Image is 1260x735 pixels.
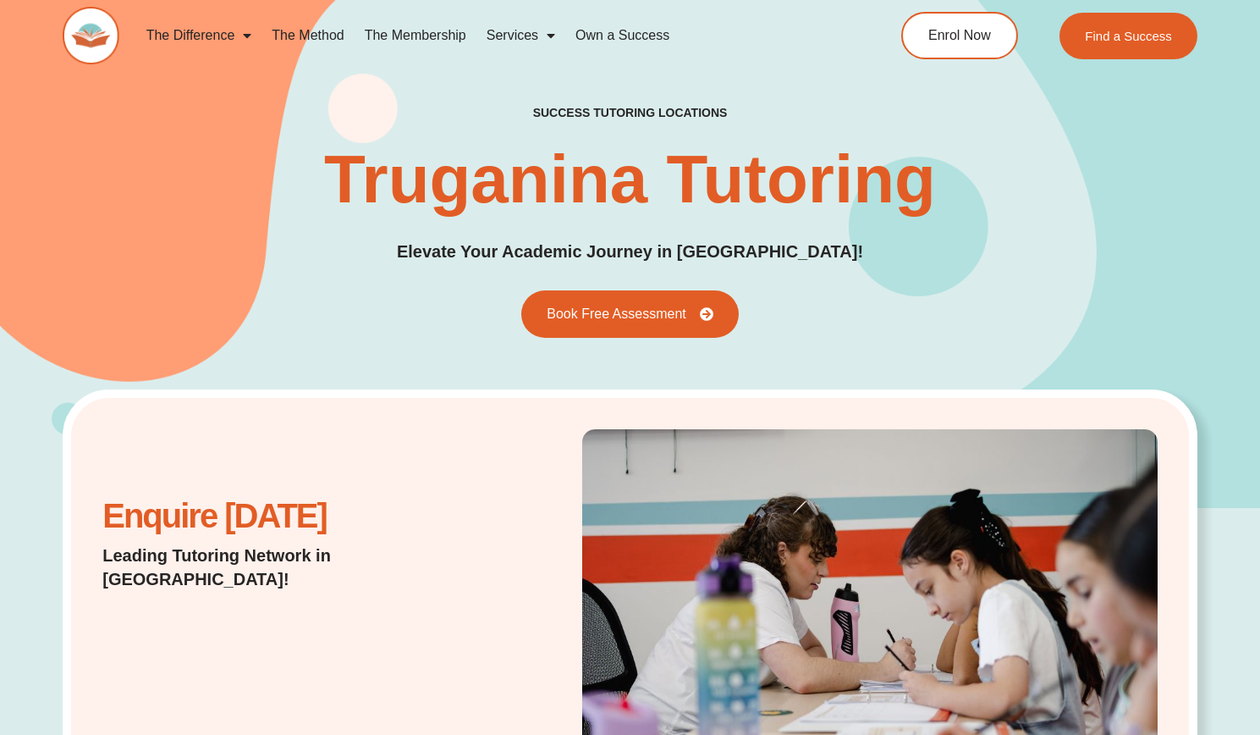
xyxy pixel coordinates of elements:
[324,146,936,213] h1: Truganina Tutoring
[547,307,686,321] span: Book Free Assessment
[136,16,262,55] a: The Difference
[102,544,481,591] p: Leading Tutoring Network in [GEOGRAPHIC_DATA]!
[521,290,739,338] a: Book Free Assessment
[476,16,565,55] a: Services
[1085,30,1172,42] span: Find a Success
[901,12,1018,59] a: Enrol Now
[261,16,354,55] a: The Method
[397,239,863,265] p: Elevate Your Academic Journey in [GEOGRAPHIC_DATA]!
[102,506,481,527] h2: Enquire [DATE]
[355,16,476,55] a: The Membership
[565,16,680,55] a: Own a Success
[928,29,991,42] span: Enrol Now
[136,16,837,55] nav: Menu
[102,608,424,735] iframe: Website Lead Form
[533,105,728,120] h2: success tutoring locations
[1059,13,1197,59] a: Find a Success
